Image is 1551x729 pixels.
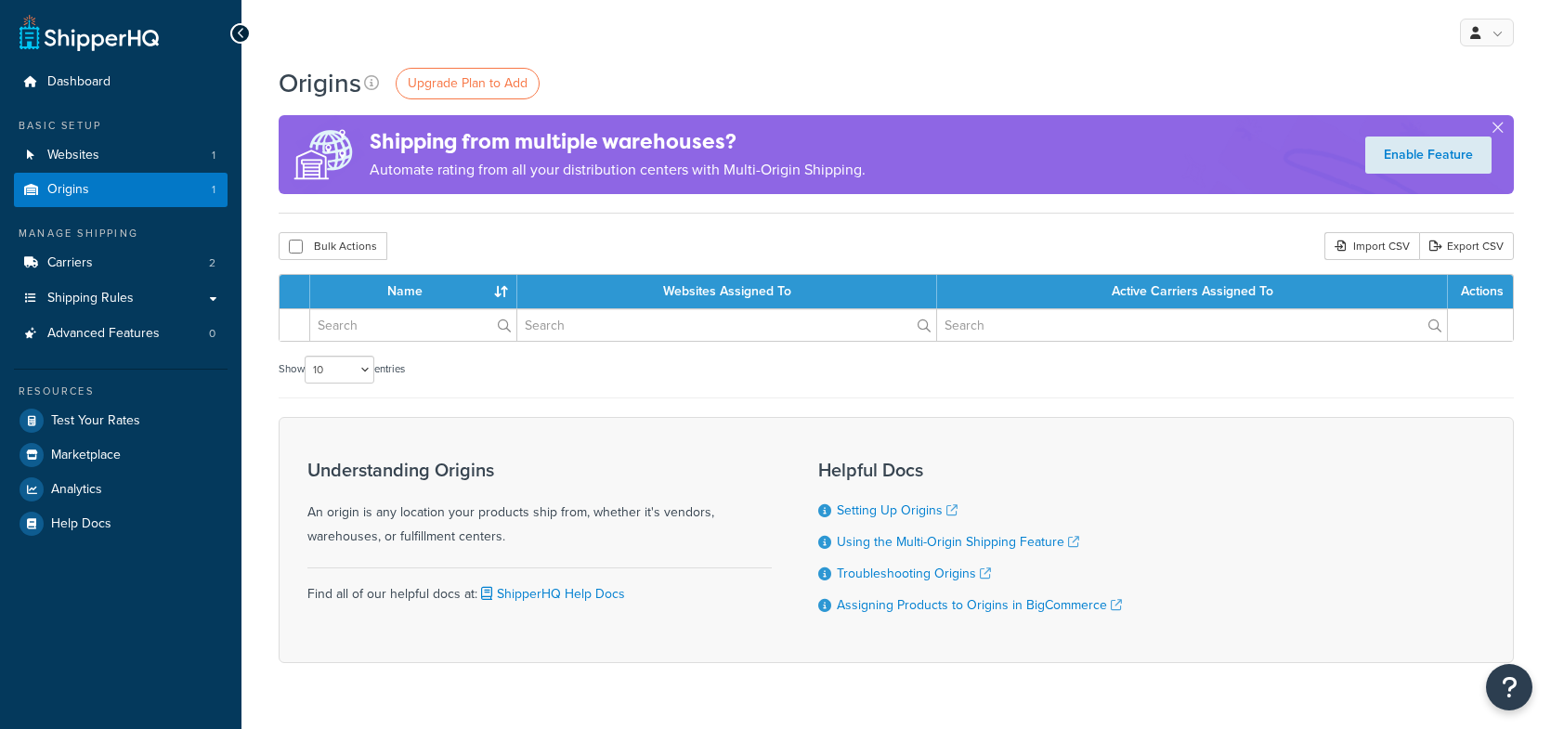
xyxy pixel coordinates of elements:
span: Shipping Rules [47,291,134,306]
a: Origins 1 [14,173,228,207]
div: Find all of our helpful docs at: [307,567,772,606]
span: Marketplace [51,448,121,463]
a: Shipping Rules [14,281,228,316]
a: Troubleshooting Origins [837,564,991,583]
h3: Helpful Docs [818,460,1122,480]
span: 1 [212,182,215,198]
select: Showentries [305,356,374,384]
button: Open Resource Center [1486,664,1532,710]
span: Help Docs [51,516,111,532]
a: Analytics [14,473,228,506]
div: Basic Setup [14,118,228,134]
span: 2 [209,255,215,271]
div: Resources [14,384,228,399]
li: Origins [14,173,228,207]
li: Carriers [14,246,228,280]
h1: Origins [279,65,361,101]
span: 0 [209,326,215,342]
th: Websites Assigned To [517,275,937,308]
div: An origin is any location your products ship from, whether it's vendors, warehouses, or fulfillme... [307,460,772,549]
a: Setting Up Origins [837,501,958,520]
span: Test Your Rates [51,413,140,429]
span: Dashboard [47,74,111,90]
h3: Understanding Origins [307,460,772,480]
a: Dashboard [14,65,228,99]
span: Origins [47,182,89,198]
div: Import CSV [1324,232,1419,260]
th: Active Carriers Assigned To [937,275,1448,308]
a: Test Your Rates [14,404,228,437]
span: Websites [47,148,99,163]
p: Automate rating from all your distribution centers with Multi-Origin Shipping. [370,157,866,183]
span: 1 [212,148,215,163]
a: Enable Feature [1365,137,1492,174]
label: Show entries [279,356,405,384]
th: Actions [1448,275,1513,308]
th: Name [310,275,517,308]
a: Advanced Features 0 [14,317,228,351]
a: Using the Multi-Origin Shipping Feature [837,532,1079,552]
h4: Shipping from multiple warehouses? [370,126,866,157]
input: Search [310,309,516,341]
a: Help Docs [14,507,228,540]
a: Websites 1 [14,138,228,173]
li: Websites [14,138,228,173]
img: ad-origins-multi-dfa493678c5a35abed25fd24b4b8a3fa3505936ce257c16c00bdefe2f3200be3.png [279,115,370,194]
div: Manage Shipping [14,226,228,241]
a: ShipperHQ Home [20,14,159,51]
a: Assigning Products to Origins in BigCommerce [837,595,1122,615]
a: Upgrade Plan to Add [396,68,540,99]
a: Marketplace [14,438,228,472]
a: Export CSV [1419,232,1514,260]
button: Bulk Actions [279,232,387,260]
span: Carriers [47,255,93,271]
input: Search [517,309,936,341]
span: Upgrade Plan to Add [408,73,528,93]
li: Advanced Features [14,317,228,351]
span: Analytics [51,482,102,498]
input: Search [937,309,1447,341]
span: Advanced Features [47,326,160,342]
a: ShipperHQ Help Docs [477,584,625,604]
a: Carriers 2 [14,246,228,280]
